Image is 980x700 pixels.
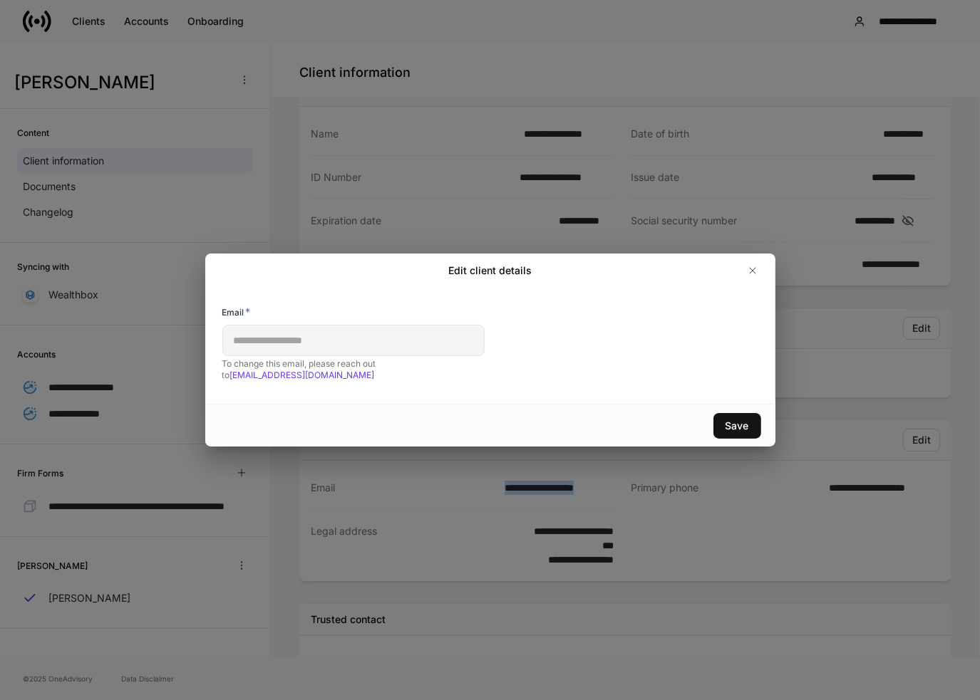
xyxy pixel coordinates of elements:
a: [EMAIL_ADDRESS][DOMAIN_NAME] [230,370,375,380]
button: Save [713,413,761,439]
div: Save [726,419,749,433]
h6: Email [222,305,251,319]
h2: Edit client details [448,263,532,278]
p: To change this email, please reach out to [222,358,485,381]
